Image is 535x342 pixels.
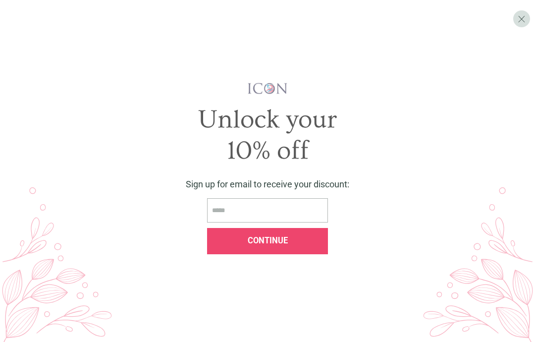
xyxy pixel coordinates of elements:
span: Continue [248,236,288,245]
img: iconwallstickersl_1754656298800.png [247,82,289,95]
span: X [518,13,526,25]
span: Sign up for email to receive your discount: [186,179,349,189]
span: Unlock your [198,105,337,134]
span: 10% off [227,136,309,166]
